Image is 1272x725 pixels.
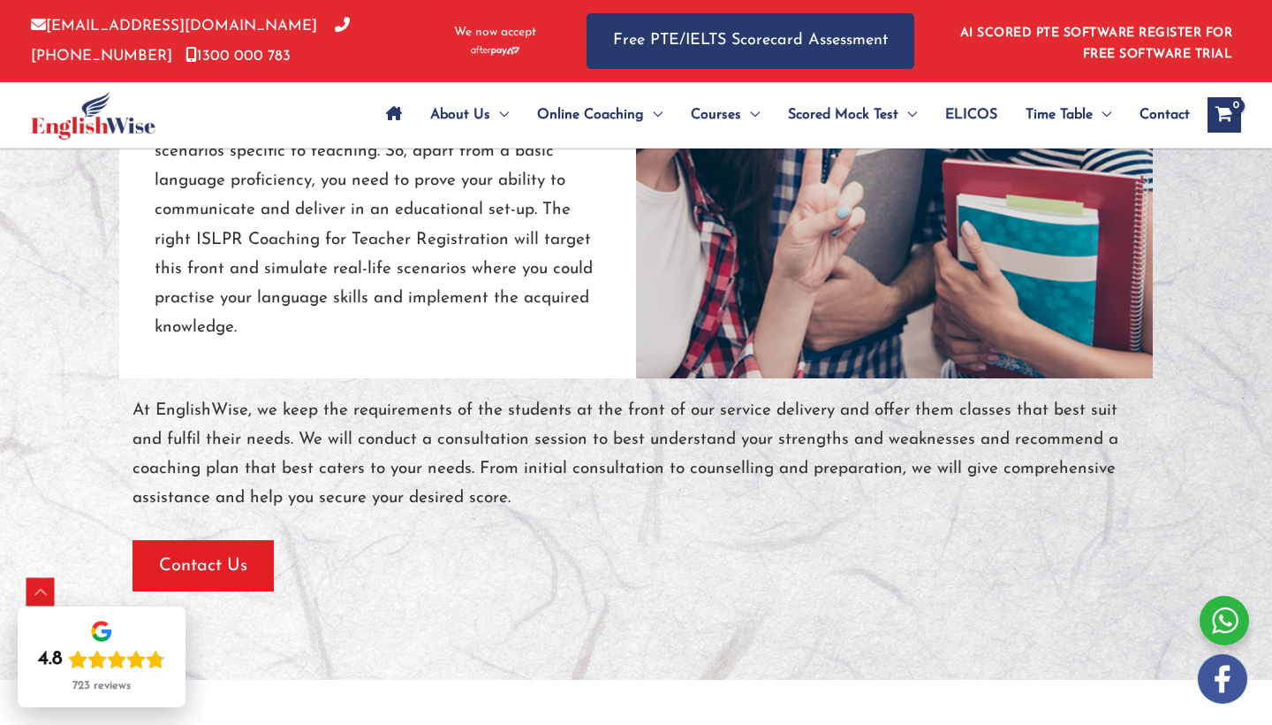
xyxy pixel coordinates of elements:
span: Online Coaching [537,84,644,146]
a: Time TableMenu Toggle [1011,84,1125,146]
span: About Us [430,84,490,146]
aside: Header Widget 1 [950,12,1241,70]
span: Contact Us [159,553,247,578]
span: ELICOS [945,84,997,146]
span: Menu Toggle [644,84,662,146]
a: Contact [1125,84,1190,146]
a: About UsMenu Toggle [416,84,523,146]
span: Contact [1139,84,1190,146]
a: AI SCORED PTE SOFTWARE REGISTER FOR FREE SOFTWARE TRIAL [960,27,1233,61]
a: CoursesMenu Toggle [677,84,774,146]
span: Menu Toggle [741,84,760,146]
span: Time Table [1026,84,1093,146]
p: At EnglishWise, we keep the requirements of the students at the front of our service delivery and... [132,396,1139,514]
img: cropped-ew-logo [31,91,155,140]
a: 1300 000 783 [185,49,291,64]
img: Afterpay-Logo [471,46,519,56]
span: Courses [691,84,741,146]
a: View Shopping Cart, empty [1208,97,1241,133]
a: Free PTE/IELTS Scorecard Assessment [587,13,914,69]
a: [EMAIL_ADDRESS][DOMAIN_NAME] [31,19,317,34]
div: Rating: 4.8 out of 5 [38,647,165,672]
a: [PHONE_NUMBER] [31,19,350,63]
img: white-facebook.png [1198,654,1247,704]
nav: Site Navigation: Main Menu [372,84,1190,146]
span: Menu Toggle [1093,84,1111,146]
span: Scored Mock Test [788,84,898,146]
button: Contact Us [132,540,274,591]
a: Scored Mock TestMenu Toggle [774,84,931,146]
span: Menu Toggle [490,84,509,146]
a: Online CoachingMenu Toggle [523,84,677,146]
a: ELICOS [931,84,1011,146]
span: Menu Toggle [898,84,917,146]
div: 723 reviews [72,679,131,693]
div: 4.8 [38,647,63,672]
span: We now accept [454,24,536,42]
